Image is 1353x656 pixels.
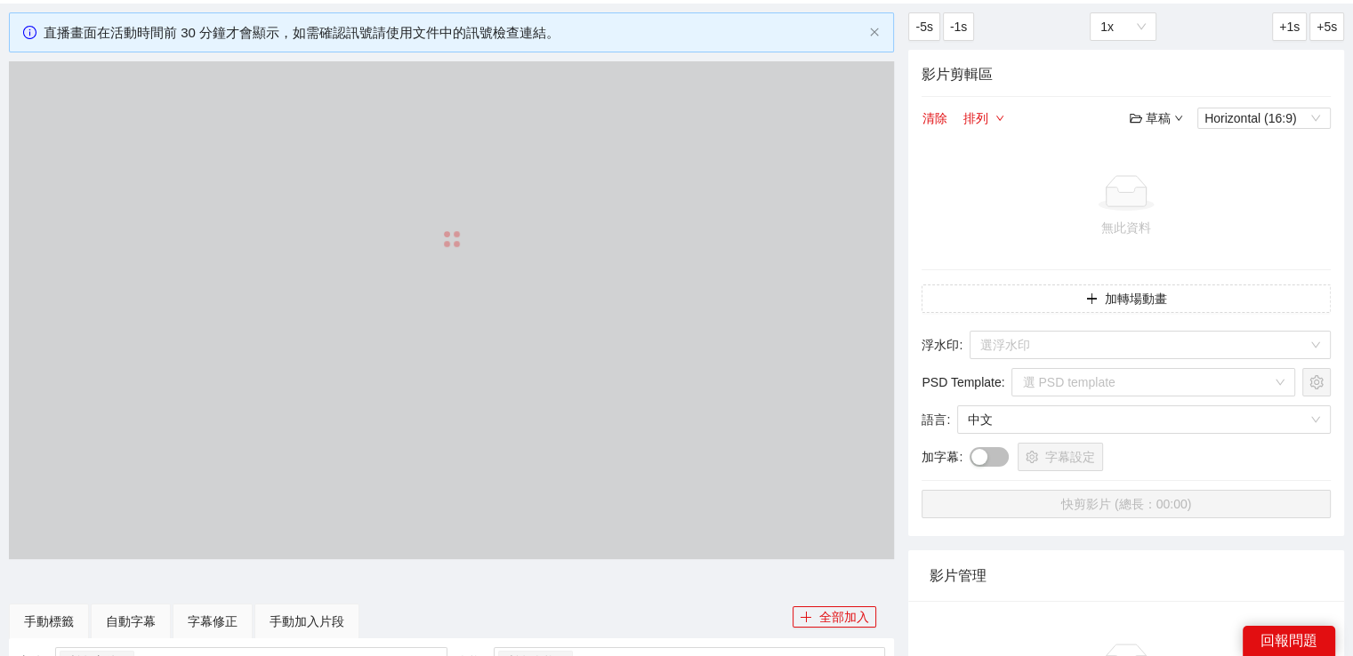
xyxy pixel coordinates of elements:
div: 直播畫面在活動時間前 30 分鐘才會顯示，如需確認訊號請使用文件中的訊號檢查連結。 [44,22,862,44]
button: 排列down [962,108,1005,129]
div: 手動標籤 [24,612,74,631]
button: -1s [943,12,974,41]
button: plus全部加入 [793,606,876,628]
h4: 影片剪輯區 [922,63,1331,85]
span: down [995,114,1004,124]
button: +5s [1309,12,1344,41]
button: close [869,27,880,38]
button: setting字幕設定 [1018,443,1103,471]
button: -5s [908,12,939,41]
span: +5s [1317,17,1337,36]
span: plus [1085,292,1098,307]
span: PSD Template : [922,372,1004,392]
span: +1s [1279,17,1300,36]
span: close [869,27,880,37]
div: 草稿 [1130,108,1183,128]
span: -1s [950,17,967,36]
div: 無此資料 [929,218,1324,237]
span: info-circle [23,26,36,39]
button: 快剪影片 (總長：00:00) [922,490,1331,518]
span: Horizontal (16:9) [1204,108,1324,128]
button: setting [1302,368,1331,396]
div: 字幕修正 [188,612,238,631]
div: 自動字幕 [106,612,156,631]
button: 清除 [922,108,948,129]
span: 語言 : [922,410,950,429]
span: down [1174,114,1183,123]
div: 手動加入片段 [270,612,344,631]
span: folder-open [1130,112,1142,124]
span: -5s [915,17,932,36]
span: 1x [1100,13,1146,40]
button: +1s [1272,12,1307,41]
span: 中文 [968,406,1320,433]
span: plus [800,611,812,625]
div: 影片管理 [930,550,1323,601]
div: 回報問題 [1243,626,1335,656]
span: 加字幕 : [922,447,962,467]
button: plus加轉場動畫 [922,284,1331,313]
span: 浮水印 : [922,335,962,355]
